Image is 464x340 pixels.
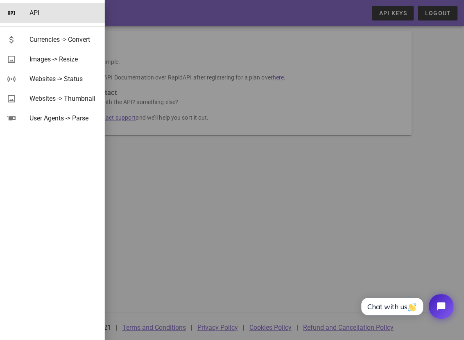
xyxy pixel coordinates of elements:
[29,55,98,63] div: Images -> Resize
[29,75,98,83] div: Websites -> Status
[29,9,98,17] div: API
[29,95,98,102] div: Websites -> Thumbnail
[29,36,98,43] div: Currencies -> Convert
[352,287,460,326] iframe: Tidio Chat
[29,114,98,122] div: User Agents -> Parse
